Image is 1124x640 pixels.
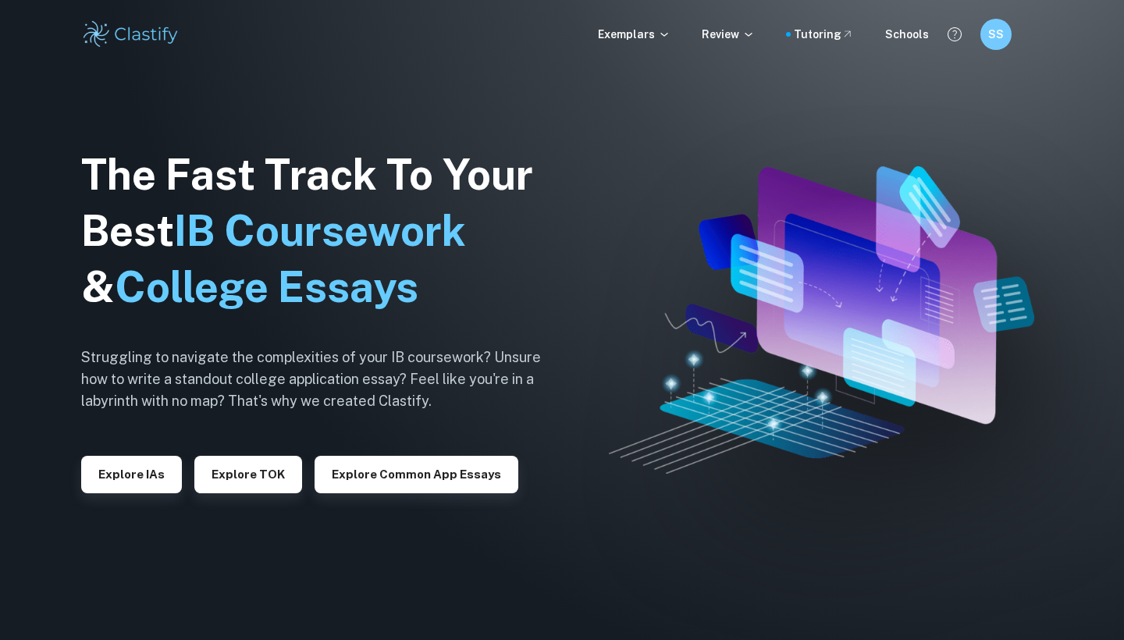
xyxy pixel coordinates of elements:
img: Clastify logo [81,19,180,50]
p: Review [702,26,755,43]
p: Exemplars [598,26,670,43]
h6: Struggling to navigate the complexities of your IB coursework? Unsure how to write a standout col... [81,347,565,412]
a: Explore TOK [194,466,302,481]
h6: SS [987,26,1005,43]
a: Tutoring [794,26,854,43]
span: IB Coursework [174,206,466,255]
button: Help and Feedback [941,21,968,48]
a: Schools [885,26,929,43]
span: College Essays [115,262,418,311]
button: Explore Common App essays [315,456,518,493]
a: Explore Common App essays [315,466,518,481]
button: Explore IAs [81,456,182,493]
button: Explore TOK [194,456,302,493]
a: Explore IAs [81,466,182,481]
img: Clastify hero [609,166,1033,474]
button: SS [980,19,1012,50]
h1: The Fast Track To Your Best & [81,147,565,315]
